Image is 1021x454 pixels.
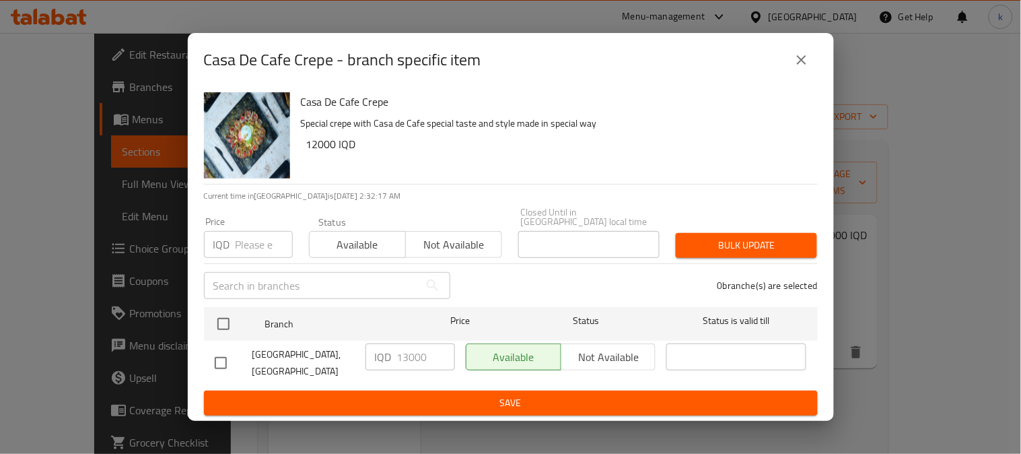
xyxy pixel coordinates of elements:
[415,313,505,329] span: Price
[411,235,497,255] span: Not available
[397,344,455,370] input: Please enter price
[204,272,419,299] input: Search in branches
[265,316,404,333] span: Branch
[301,92,807,111] h6: Casa De Cafe Crepe
[516,313,656,329] span: Status
[204,391,818,416] button: Save
[252,346,355,380] span: [GEOGRAPHIC_DATA], [GEOGRAPHIC_DATA]
[785,44,818,76] button: close
[236,231,293,258] input: Please enter price
[204,92,290,179] img: Casa De Cafe Crepe
[686,237,806,254] span: Bulk update
[204,190,818,202] p: Current time in [GEOGRAPHIC_DATA] is [DATE] 2:32:17 AM
[315,235,400,255] span: Available
[375,349,392,365] p: IQD
[306,135,807,154] h6: 12000 IQD
[717,279,818,292] p: 0 branche(s) are selected
[405,231,502,258] button: Not available
[215,395,807,412] span: Save
[301,115,807,132] p: Special crepe with Casa de Cafe special taste and style made in special way
[204,49,481,71] h2: Casa De Cafe Crepe - branch specific item
[309,231,406,258] button: Available
[666,313,806,329] span: Status is valid till
[676,233,817,258] button: Bulk update
[213,236,230,253] p: IQD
